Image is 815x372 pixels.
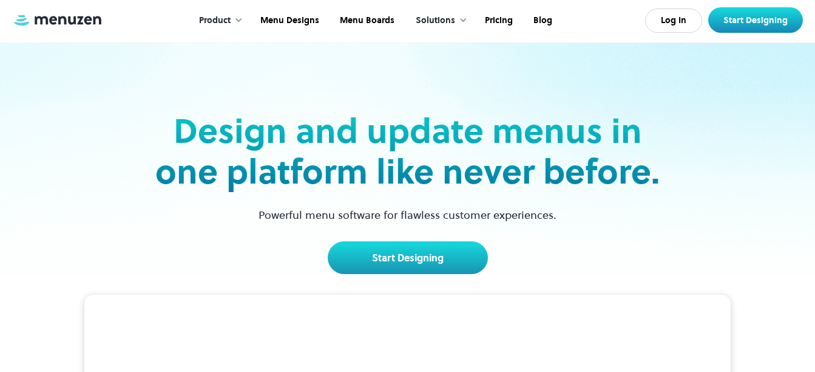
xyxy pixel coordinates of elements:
div: Product [199,14,231,27]
p: Powerful menu software for flawless customer experiences. [243,207,572,223]
h2: Design and update menus in one platform like never before. [152,111,664,192]
a: Pricing [473,2,522,40]
a: Menu Designs [249,2,328,40]
a: Start Designing [328,241,488,274]
a: Log In [645,9,702,33]
div: Solutions [416,14,455,27]
a: Menu Boards [328,2,404,40]
a: Blog [522,2,561,40]
a: Start Designing [708,7,803,33]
